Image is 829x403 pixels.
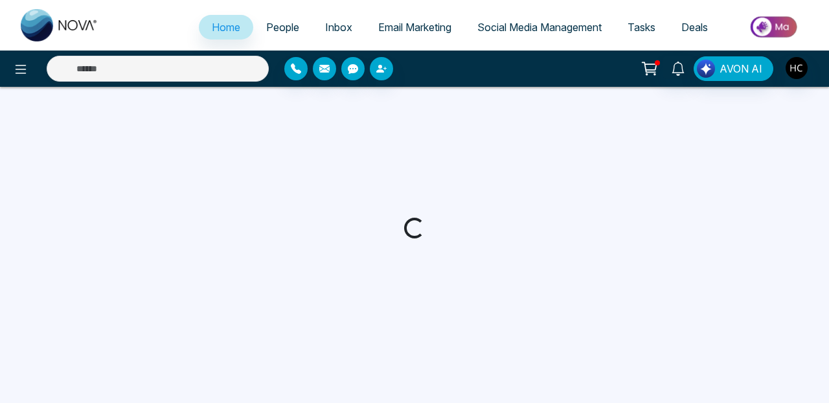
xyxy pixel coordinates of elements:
span: Tasks [628,21,655,34]
span: Inbox [325,21,352,34]
a: Deals [668,15,721,40]
a: Home [199,15,253,40]
img: User Avatar [786,57,808,79]
a: Email Marketing [365,15,464,40]
a: People [253,15,312,40]
img: Market-place.gif [727,12,821,41]
a: Inbox [312,15,365,40]
span: Social Media Management [477,21,602,34]
a: Tasks [615,15,668,40]
a: Social Media Management [464,15,615,40]
span: AVON AI [720,61,762,76]
span: Email Marketing [378,21,451,34]
img: Lead Flow [697,60,715,78]
button: AVON AI [694,56,773,81]
span: Home [212,21,240,34]
span: People [266,21,299,34]
span: Deals [681,21,708,34]
img: Nova CRM Logo [21,9,98,41]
